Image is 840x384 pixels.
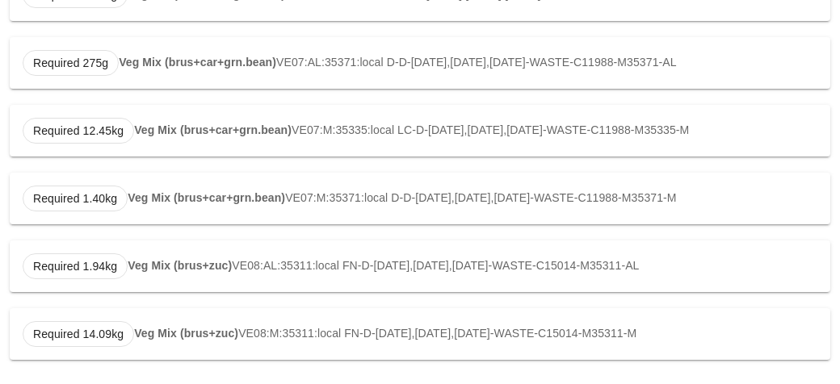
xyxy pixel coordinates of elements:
[10,173,830,224] div: VE07:M:35371:local D-D-[DATE],[DATE],[DATE]-WASTE-C11988-M35371-M
[134,123,292,136] strong: Veg Mix (brus+car+grn.bean)
[128,259,232,272] strong: Veg Mix (brus+zuc)
[119,56,276,69] strong: Veg Mix (brus+car+grn.bean)
[128,191,285,204] strong: Veg Mix (brus+car+grn.bean)
[10,308,830,360] div: VE08:M:35311:local FN-D-[DATE],[DATE],[DATE]-WASTE-C15014-M35311-M
[134,327,238,340] strong: Veg Mix (brus+zuc)
[10,105,830,157] div: VE07:M:35335:local LC-D-[DATE],[DATE],[DATE]-WASTE-C11988-M35335-M
[10,240,830,292] div: VE08:AL:35311:local FN-D-[DATE],[DATE],[DATE]-WASTE-C15014-M35311-AL
[33,322,124,346] span: Required 14.09kg
[33,119,124,143] span: Required 12.45kg
[33,254,117,278] span: Required 1.94kg
[10,37,830,89] div: VE07:AL:35371:local D-D-[DATE],[DATE],[DATE]-WASTE-C11988-M35371-AL
[33,51,108,75] span: Required 275g
[33,186,117,211] span: Required 1.40kg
